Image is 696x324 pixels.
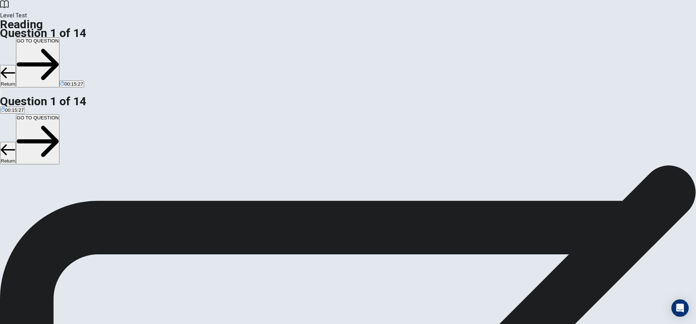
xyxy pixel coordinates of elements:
span: 00:15:27 [5,107,24,113]
button: 00:15:27 [59,81,84,87]
button: GO TO QUESTION [16,114,59,164]
button: GO TO QUESTION [16,37,59,87]
span: 00:15:27 [65,81,83,87]
div: Open Intercom Messenger [671,299,689,317]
